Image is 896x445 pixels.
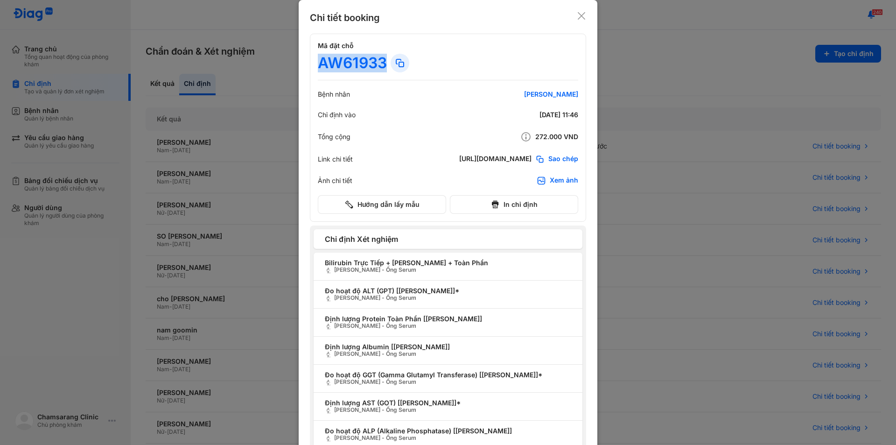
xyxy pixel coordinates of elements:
[325,323,571,330] span: [PERSON_NAME] - Ống Serum
[466,90,578,99] div: [PERSON_NAME]
[459,155,532,164] div: [URL][DOMAIN_NAME]
[325,267,571,274] span: [PERSON_NAME] - Ống Serum
[325,435,571,442] span: [PERSON_NAME] - Ống Serum
[450,195,578,214] button: In chỉ định
[550,176,578,185] div: Xem ảnh
[325,343,571,351] span: Định lượng Albumin [[PERSON_NAME]]
[325,371,571,379] span: Đo hoạt độ GGT (Gamma Glutamyl Transferase) [[PERSON_NAME]]*
[325,235,571,243] span: Chỉ định Xét nghiệm
[318,133,350,141] div: Tổng cộng
[318,155,353,163] div: Link chi tiết
[325,379,571,386] span: [PERSON_NAME] - Ống Serum
[318,177,352,185] div: Ảnh chi tiết
[318,90,350,99] div: Bệnh nhân
[310,11,380,24] div: Chi tiết booking
[325,427,571,435] span: Đo hoạt độ ALP (Alkaline Phosphatase) [[PERSON_NAME]]
[318,42,578,50] h4: Mã đặt chỗ
[325,295,571,302] span: [PERSON_NAME] - Ống Serum
[325,259,571,267] span: Bilirubin Trực Tiếp + [PERSON_NAME] + Toàn Phần
[325,399,571,407] span: Định lượng AST (GOT) [[PERSON_NAME]]*
[325,351,571,358] span: [PERSON_NAME] - Ống Serum
[325,287,571,295] span: Đo hoạt độ ALT (GPT) [[PERSON_NAME]]*
[318,111,356,119] div: Chỉ định vào
[466,111,578,119] div: [DATE] 11:46
[325,407,571,414] span: [PERSON_NAME] - Ống Serum
[325,315,571,323] span: Định lượng Protein Toàn Phần [[PERSON_NAME]]
[466,131,578,142] div: 272.000 VND
[548,155,578,164] span: Sao chép
[318,195,446,214] button: Hướng dẫn lấy mẫu
[318,54,387,72] div: AW61933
